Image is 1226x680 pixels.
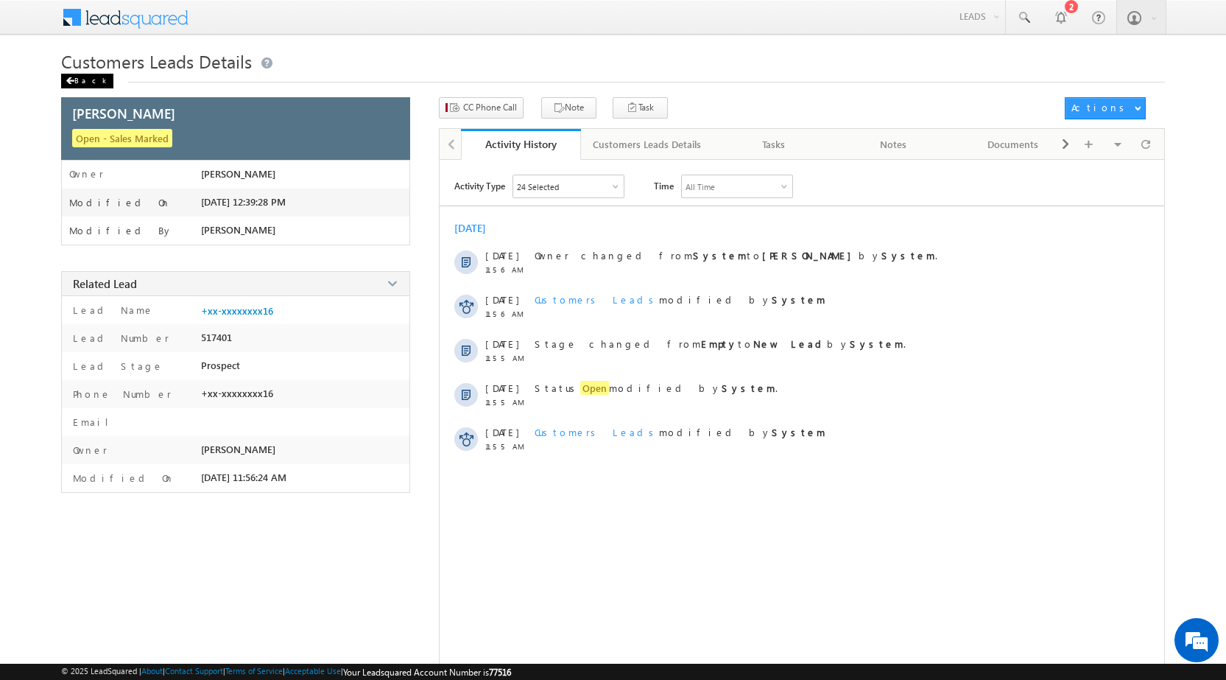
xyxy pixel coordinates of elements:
a: Terms of Service [225,666,283,676]
button: CC Phone Call [439,97,524,119]
span: Related Lead [73,276,137,291]
span: [PERSON_NAME] [201,224,275,236]
a: Activity History [461,129,581,160]
span: 11:55 AM [485,442,529,451]
span: Prospect [201,360,240,371]
a: Documents [954,129,1074,160]
div: Minimize live chat window [242,7,277,43]
a: +xx-xxxxxxxx16 [201,305,273,317]
label: Owner [69,168,104,180]
span: [PERSON_NAME] [201,168,275,180]
span: Open [580,381,609,395]
div: Actions [1071,101,1130,114]
span: 517401 [201,332,232,343]
button: Task [613,97,668,119]
span: [DATE] 12:39:28 PM [201,196,286,208]
a: Notes [834,129,954,160]
span: CC Phone Call [463,101,517,114]
span: modified by [535,426,825,438]
label: Lead Stage [69,360,163,372]
span: [DATE] [485,426,518,438]
strong: System [881,249,935,262]
span: 11:55 AM [485,354,529,362]
strong: System [722,382,775,394]
label: Phone Number [69,388,172,400]
span: Stage changed from to by . [535,337,906,350]
span: Customers Leads [535,426,659,438]
span: 77516 [489,667,511,678]
button: Note [541,97,596,119]
a: About [141,666,163,676]
a: Contact Support [165,666,223,676]
span: Owner changed from to by . [535,249,937,262]
div: Back [61,74,113,88]
span: +xx-xxxxxxxx16 [201,388,273,399]
label: Email [69,416,120,428]
strong: Empty [701,337,738,350]
span: Customers Leads [535,293,659,306]
strong: System [772,293,825,306]
span: Status modified by . [535,381,778,395]
strong: System [693,249,747,262]
div: [DATE] [454,221,502,235]
span: [DATE] 11:56:24 AM [201,472,286,483]
a: Customers Leads Details [581,129,714,160]
span: Customers Leads Details [61,49,252,73]
div: Notes [846,136,941,153]
span: [DATE] [485,249,518,262]
span: Open - Sales Marked [72,129,172,147]
strong: System [850,337,903,350]
textarea: Type your message and hit 'Enter' [19,136,269,441]
div: Chat with us now [77,77,247,97]
div: All Time [686,182,715,192]
div: Documents [965,136,1060,153]
button: Actions [1065,97,1146,119]
span: [DATE] [485,293,518,306]
em: Start Chat [200,454,267,474]
span: Your Leadsquared Account Number is [343,667,511,678]
img: d_60004797649_company_0_60004797649 [25,77,62,97]
a: Acceptable Use [285,666,341,676]
span: 11:55 AM [485,398,529,407]
div: Tasks [726,136,821,153]
span: Activity Type [454,175,505,197]
span: 11:56 AM [485,309,529,318]
label: Lead Name [69,304,154,316]
strong: System [772,426,825,438]
span: [PERSON_NAME] [72,104,175,122]
label: Modified By [69,225,173,236]
span: modified by [535,293,825,306]
strong: [PERSON_NAME] [762,249,859,262]
span: © 2025 LeadSquared | | | | | [61,666,511,678]
div: 24 Selected [517,182,559,192]
label: Owner [69,444,108,456]
span: 11:56 AM [485,265,529,274]
label: Modified On [69,197,171,208]
div: Owner Changed,Status Changed,Stage Changed,Source Changed,Notes & 19 more.. [513,175,624,197]
strong: New Lead [753,337,827,350]
label: Modified On [69,472,175,484]
a: Tasks [714,129,834,160]
div: Activity History [472,137,570,151]
span: [PERSON_NAME] [201,444,275,455]
span: [DATE] [485,337,518,350]
label: Lead Number [69,332,169,344]
span: Time [654,175,674,197]
span: [DATE] [485,382,518,394]
div: Customers Leads Details [593,136,701,153]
